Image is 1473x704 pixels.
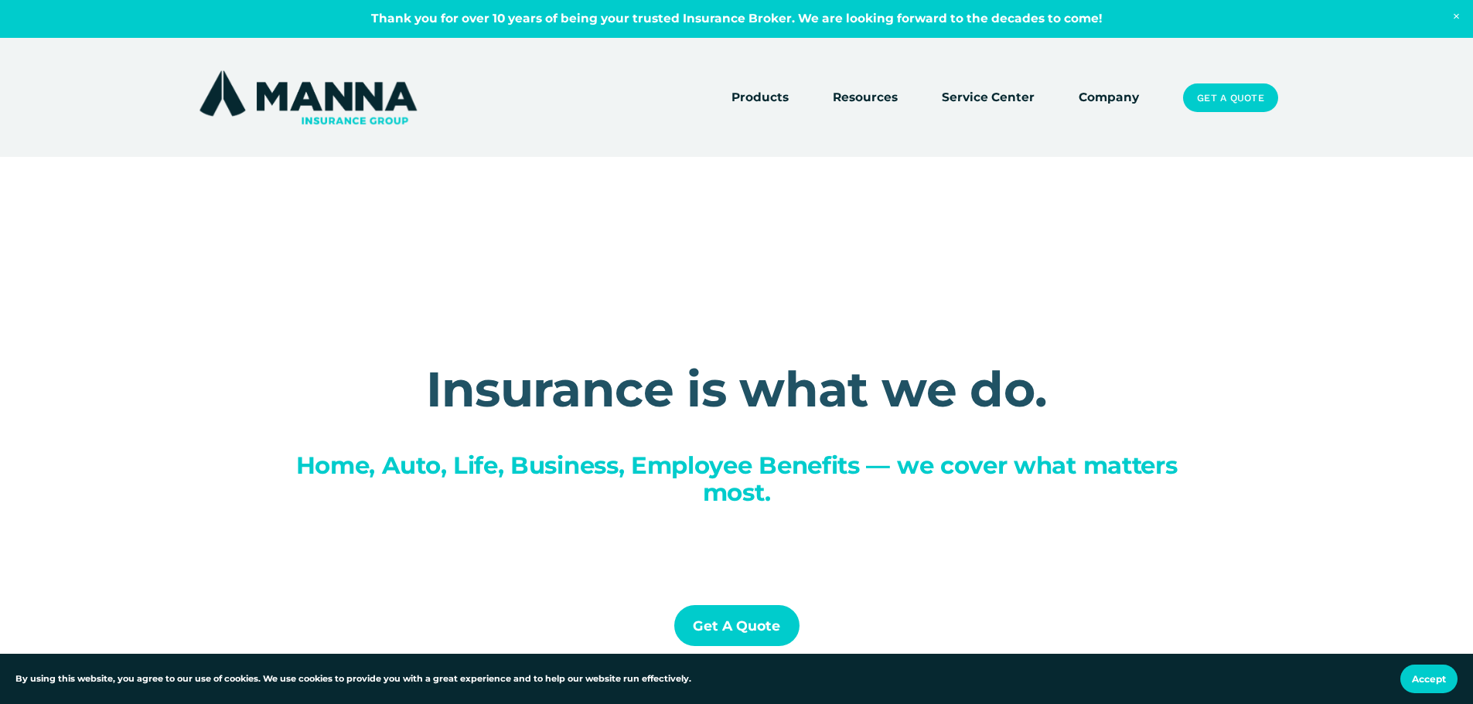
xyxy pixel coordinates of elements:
[833,87,898,109] a: folder dropdown
[1183,83,1277,113] a: Get a Quote
[296,451,1184,507] span: Home, Auto, Life, Business, Employee Benefits — we cover what matters most.
[1412,673,1446,685] span: Accept
[674,605,800,646] a: Get a Quote
[833,88,898,107] span: Resources
[731,87,789,109] a: folder dropdown
[731,88,789,107] span: Products
[942,87,1035,109] a: Service Center
[196,67,421,128] img: Manna Insurance Group
[1400,665,1458,693] button: Accept
[1079,87,1139,109] a: Company
[15,672,691,686] p: By using this website, you agree to our use of cookies. We use cookies to provide you with a grea...
[426,359,1048,419] strong: Insurance is what we do.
